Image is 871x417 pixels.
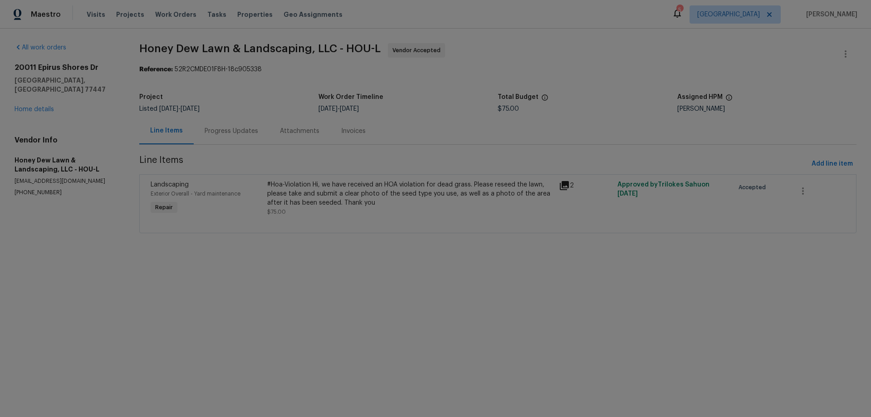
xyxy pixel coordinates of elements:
[541,94,548,106] span: The total cost of line items that have been proposed by Opendoor. This sum includes line items th...
[340,106,359,112] span: [DATE]
[31,10,61,19] span: Maestro
[15,177,117,185] p: [EMAIL_ADDRESS][DOMAIN_NAME]
[739,183,769,192] span: Accepted
[559,180,612,191] div: 2
[87,10,105,19] span: Visits
[15,44,66,51] a: All work orders
[318,94,383,100] h5: Work Order Timeline
[498,106,519,112] span: $75.00
[237,10,273,19] span: Properties
[808,156,856,172] button: Add line item
[802,10,857,19] span: [PERSON_NAME]
[139,43,381,54] span: Honey Dew Lawn & Landscaping, LLC - HOU-L
[155,10,196,19] span: Work Orders
[139,94,163,100] h5: Project
[280,127,319,136] div: Attachments
[181,106,200,112] span: [DATE]
[150,126,183,135] div: Line Items
[725,94,733,106] span: The hpm assigned to this work order.
[15,106,54,113] a: Home details
[207,11,226,18] span: Tasks
[341,127,366,136] div: Invoices
[139,106,200,112] span: Listed
[205,127,258,136] div: Progress Updates
[677,94,723,100] h5: Assigned HPM
[697,10,760,19] span: [GEOGRAPHIC_DATA]
[15,76,117,94] h5: [GEOGRAPHIC_DATA], [GEOGRAPHIC_DATA] 77447
[812,158,853,170] span: Add line item
[267,180,553,207] div: #Hoa-Violation Hi, we have received an HOA violation for dead grass. Please reseed the lawn, plea...
[15,156,117,174] h5: Honey Dew Lawn & Landscaping, LLC - HOU-L
[116,10,144,19] span: Projects
[617,182,710,197] span: Approved by Trilokes Sahu on
[139,65,856,74] div: 52R2CMDE01F8H-18c905338
[15,189,117,196] p: [PHONE_NUMBER]
[392,46,444,55] span: Vendor Accepted
[151,191,240,196] span: Exterior Overall - Yard maintenance
[15,136,117,145] h4: Vendor Info
[152,203,176,212] span: Repair
[284,10,343,19] span: Geo Assignments
[159,106,200,112] span: -
[151,182,189,188] span: Landscaping
[139,156,808,172] span: Line Items
[617,191,638,197] span: [DATE]
[15,63,117,72] h2: 20011 Epirus Shores Dr
[676,5,683,15] div: 5
[677,106,856,112] div: [PERSON_NAME]
[159,106,178,112] span: [DATE]
[318,106,359,112] span: -
[318,106,338,112] span: [DATE]
[498,94,538,100] h5: Total Budget
[267,209,286,215] span: $75.00
[139,66,173,73] b: Reference:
